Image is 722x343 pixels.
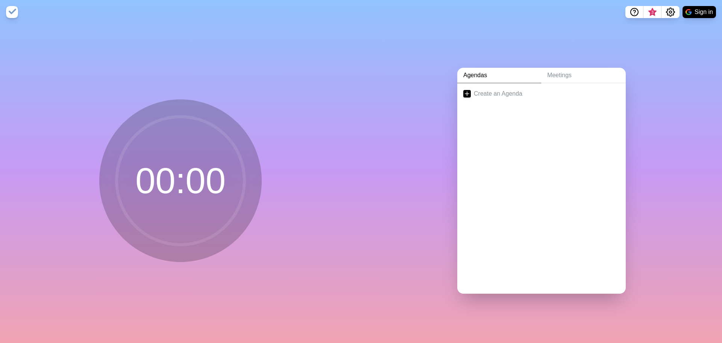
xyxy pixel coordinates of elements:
[649,9,655,15] span: 3
[457,83,626,104] a: Create an Agenda
[683,6,716,18] button: Sign in
[457,68,541,83] a: Agendas
[661,6,680,18] button: Settings
[643,6,661,18] button: What’s new
[625,6,643,18] button: Help
[686,9,692,15] img: google logo
[541,68,626,83] a: Meetings
[6,6,18,18] img: timeblocks logo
